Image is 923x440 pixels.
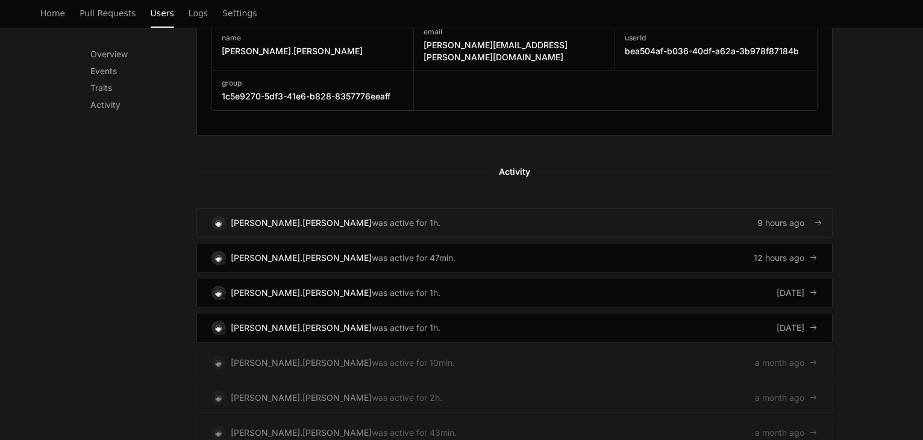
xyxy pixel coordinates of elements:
[231,357,372,369] div: [PERSON_NAME].[PERSON_NAME]
[492,165,537,179] span: Activity
[222,90,390,102] h3: 1c5e9270-5df3-41e6-b828-8357776eeaff
[196,278,833,308] a: [PERSON_NAME].[PERSON_NAME]was active for 1h.[DATE]
[222,78,390,88] h3: group
[196,208,833,238] a: [PERSON_NAME].[PERSON_NAME]was active for 1h.9 hours ago
[231,217,372,229] div: [PERSON_NAME].[PERSON_NAME]
[189,10,208,17] span: Logs
[213,287,224,298] img: 8.svg
[213,252,224,263] img: 8.svg
[231,252,372,264] div: [PERSON_NAME].[PERSON_NAME]
[151,10,174,17] span: Users
[213,217,224,228] img: 8.svg
[231,392,372,404] div: [PERSON_NAME].[PERSON_NAME]
[222,10,257,17] span: Settings
[231,287,372,299] div: [PERSON_NAME].[PERSON_NAME]
[90,99,196,111] p: Activity
[755,392,818,404] div: a month ago
[777,322,818,334] div: [DATE]
[90,82,196,94] p: Traits
[754,252,818,264] div: 12 hours ago
[80,10,136,17] span: Pull Requests
[372,427,457,439] div: was active for 43min.
[90,48,196,60] p: Overview
[372,357,455,369] div: was active for 10min.
[625,33,799,43] h3: userId
[222,45,363,57] h3: [PERSON_NAME].[PERSON_NAME]
[196,348,833,378] a: [PERSON_NAME].[PERSON_NAME]was active for 10min.a month ago
[196,243,833,273] a: [PERSON_NAME].[PERSON_NAME]was active for 47min.12 hours ago
[40,10,65,17] span: Home
[222,33,363,43] h3: name
[231,322,372,334] div: [PERSON_NAME].[PERSON_NAME]
[372,217,440,229] div: was active for 1h.
[213,357,224,368] img: 8.svg
[213,392,224,403] img: 8.svg
[755,357,818,369] div: a month ago
[213,322,224,333] img: 8.svg
[755,427,818,439] div: a month ago
[372,322,440,334] div: was active for 1h.
[213,427,224,438] img: 8.svg
[424,27,605,37] h3: email
[196,383,833,413] a: [PERSON_NAME].[PERSON_NAME]was active for 2h.a month ago
[372,252,455,264] div: was active for 47min.
[196,313,833,343] a: [PERSON_NAME].[PERSON_NAME]was active for 1h.[DATE]
[424,39,605,63] h3: [PERSON_NAME][EMAIL_ADDRESS][PERSON_NAME][DOMAIN_NAME]
[625,45,799,57] h3: bea504af-b036-40df-a62a-3b978f87184b
[777,287,818,299] div: [DATE]
[372,392,442,404] div: was active for 2h.
[757,217,818,229] div: 9 hours ago
[231,427,372,439] div: [PERSON_NAME].[PERSON_NAME]
[90,65,196,77] p: Events
[372,287,440,299] div: was active for 1h.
